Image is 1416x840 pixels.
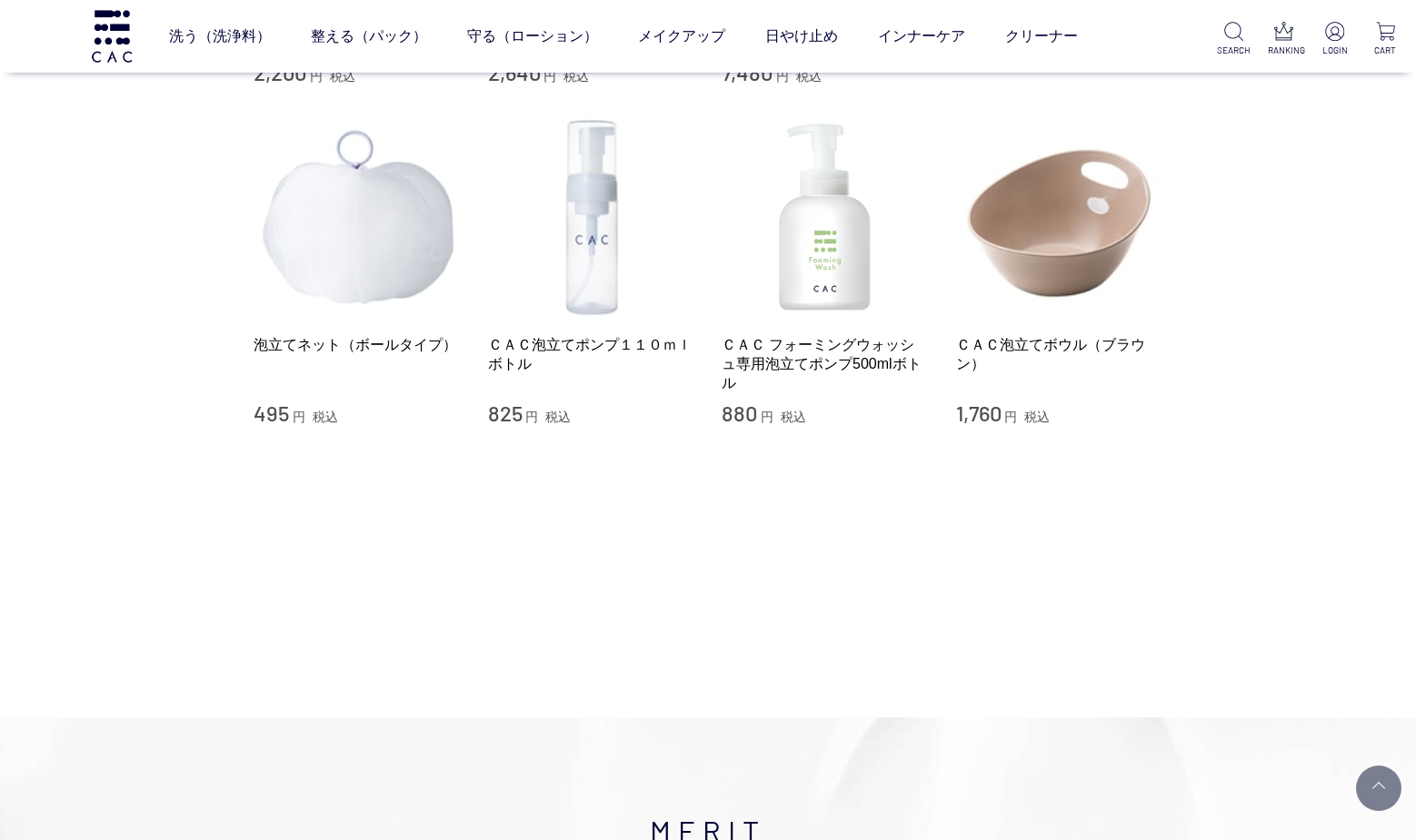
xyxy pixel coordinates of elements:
a: ＣＡＣ泡立てポンプ１１０ｍｌボトル [488,335,695,374]
a: 日やけ止め [765,11,838,62]
span: 税込 [1024,410,1050,424]
a: ＣＡＣ泡立てボウル（ブラウン） [956,335,1163,374]
span: 税込 [545,410,571,424]
span: 税込 [781,410,806,424]
a: 洗う（洗浄料） [169,11,271,62]
a: メイクアップ [638,11,725,62]
p: RANKING [1268,44,1301,57]
img: ＣＡＣ泡立てポンプ１１０ｍｌボトル [488,114,695,321]
p: LOGIN [1319,44,1351,57]
a: ＣＡＣ フォーミングウォッシュ専用泡立てポンプ500mlボトル [722,335,929,393]
span: 1,760 [956,400,1002,426]
span: 円 [525,410,538,424]
a: SEARCH [1217,22,1250,57]
span: 円 [293,410,305,424]
span: 825 [488,400,523,426]
a: 整える（パック） [311,11,427,62]
a: クリーナー [1005,11,1078,62]
span: 円 [761,410,773,424]
a: RANKING [1268,22,1301,57]
p: SEARCH [1217,44,1250,57]
img: ＣＡＣ フォーミングウォッシュ専用泡立てポンプ500mlボトル [722,114,929,321]
a: 泡立てネット（ボールタイプ） [254,335,461,354]
span: 税込 [313,410,338,424]
img: logo [89,10,135,62]
span: 495 [254,400,289,426]
img: ＣＡＣ泡立てボウル（ブラウン） [956,114,1163,321]
img: 泡立てネット（ボールタイプ） [254,114,461,321]
a: インナーケア [878,11,965,62]
a: CART [1369,22,1401,57]
span: 円 [1004,410,1017,424]
p: CART [1369,44,1401,57]
a: LOGIN [1319,22,1351,57]
a: 守る（ローション） [467,11,598,62]
span: 880 [722,400,757,426]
